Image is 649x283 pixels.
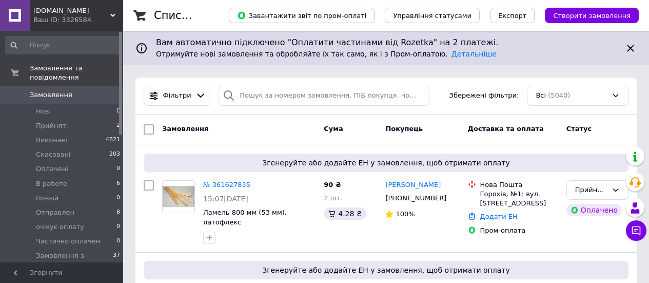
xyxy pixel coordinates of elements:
span: Завантажити звіт по пром-оплаті [237,11,366,20]
div: Пром-оплата [480,226,558,235]
span: Частично оплачен [36,237,100,246]
span: Статус [566,125,592,133]
a: № 361627835 [203,181,250,188]
span: 0 [116,222,120,232]
span: Фільтри [163,91,191,101]
a: Ламель 800 мм (53 мм), латофлекс [203,209,287,226]
span: Замовлення [162,125,208,133]
span: Створити замовлення [553,12,631,20]
span: Замовлення та повідомлення [30,64,123,82]
a: Додати ЕН [480,213,518,220]
span: Прийняті [36,121,68,130]
span: 90 ₴ [324,181,341,188]
span: 6 [116,179,120,188]
span: Експорт [498,12,527,20]
span: 0 [116,164,120,174]
span: 8 [116,208,120,217]
span: Доставка та оплата [468,125,544,133]
span: В работе [36,179,67,188]
span: 4821 [106,136,120,145]
div: Оплачено [566,204,622,216]
img: Фото товару [163,186,194,206]
button: Управління статусами [385,8,480,23]
span: Згенеруйте або додайте ЕН у замовлення, щоб отримати оплату [148,158,624,168]
input: Пошук [5,36,121,54]
div: Горохів, №1: вул. [STREET_ADDRESS] [480,190,558,208]
span: Скасовані [36,150,71,159]
div: Нова Пошта [480,180,558,190]
span: 0 [116,194,120,203]
span: очікує оплату [36,222,84,232]
input: Пошук за номером замовлення, ПІБ покупця, номером телефону, Email, номером накладної [219,86,429,106]
span: 0 [116,237,120,246]
span: 2 [116,121,120,130]
span: Управління статусами [393,12,471,20]
button: Експорт [490,8,535,23]
span: Отправлен [36,208,74,217]
span: Покупець [385,125,423,133]
div: 4.28 ₴ [324,207,366,220]
span: Новый [36,194,58,203]
span: (5040) [548,91,570,99]
span: 203 [109,150,120,159]
div: Прийнято [575,185,607,196]
h1: Список замовлень [154,9,258,22]
span: mebellshop.com [33,6,110,15]
span: Замовлення з [PERSON_NAME] [36,251,113,270]
span: Виконані [36,136,68,145]
span: 15:07[DATE] [203,195,248,203]
span: Отримуйте нові замовлення та обробляйте їх так само, як і з Пром-оплатою. [156,50,497,58]
a: Створити замовлення [535,11,639,19]
div: [PHONE_NUMBER] [383,192,448,205]
span: Оплачені [36,164,68,174]
button: Створити замовлення [545,8,639,23]
span: Cума [324,125,343,133]
span: Замовлення [30,90,72,100]
span: Всі [536,91,546,101]
span: 0 [116,107,120,116]
span: Згенеруйте або додайте ЕН у замовлення, щоб отримати оплату [148,265,624,275]
span: Нові [36,107,51,116]
span: 100% [396,210,415,218]
span: Збережені фільтри: [449,91,519,101]
button: Чат з покупцем [626,220,646,241]
span: 2 шт. [324,194,342,202]
button: Завантажити звіт по пром-оплаті [229,8,375,23]
a: [PERSON_NAME] [385,180,441,190]
a: Фото товару [162,180,195,213]
span: 37 [113,251,120,270]
div: Ваш ID: 3326584 [33,15,123,25]
a: Детальніше [451,50,497,58]
span: Вам автоматично підключено "Оплатити частинами від Rozetka" на 2 платежі. [156,37,616,49]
